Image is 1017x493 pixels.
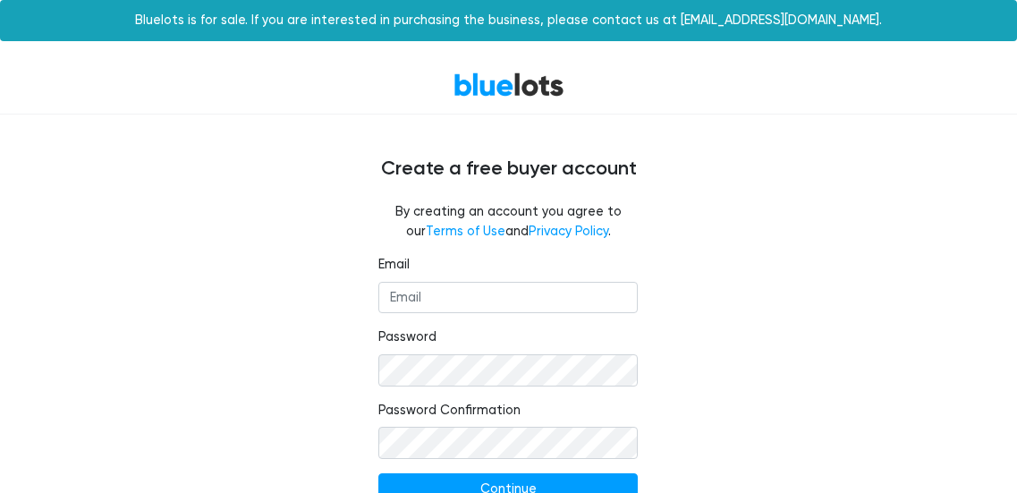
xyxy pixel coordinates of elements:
fieldset: By creating an account you agree to our and . [378,202,638,241]
h4: Create a free buyer account [93,157,925,181]
label: Email [378,255,410,275]
label: Password Confirmation [378,401,521,421]
a: Privacy Policy [529,224,608,239]
label: Password [378,327,436,347]
a: Terms of Use [426,224,505,239]
input: Email [378,282,638,314]
a: BlueLots [453,72,564,98]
